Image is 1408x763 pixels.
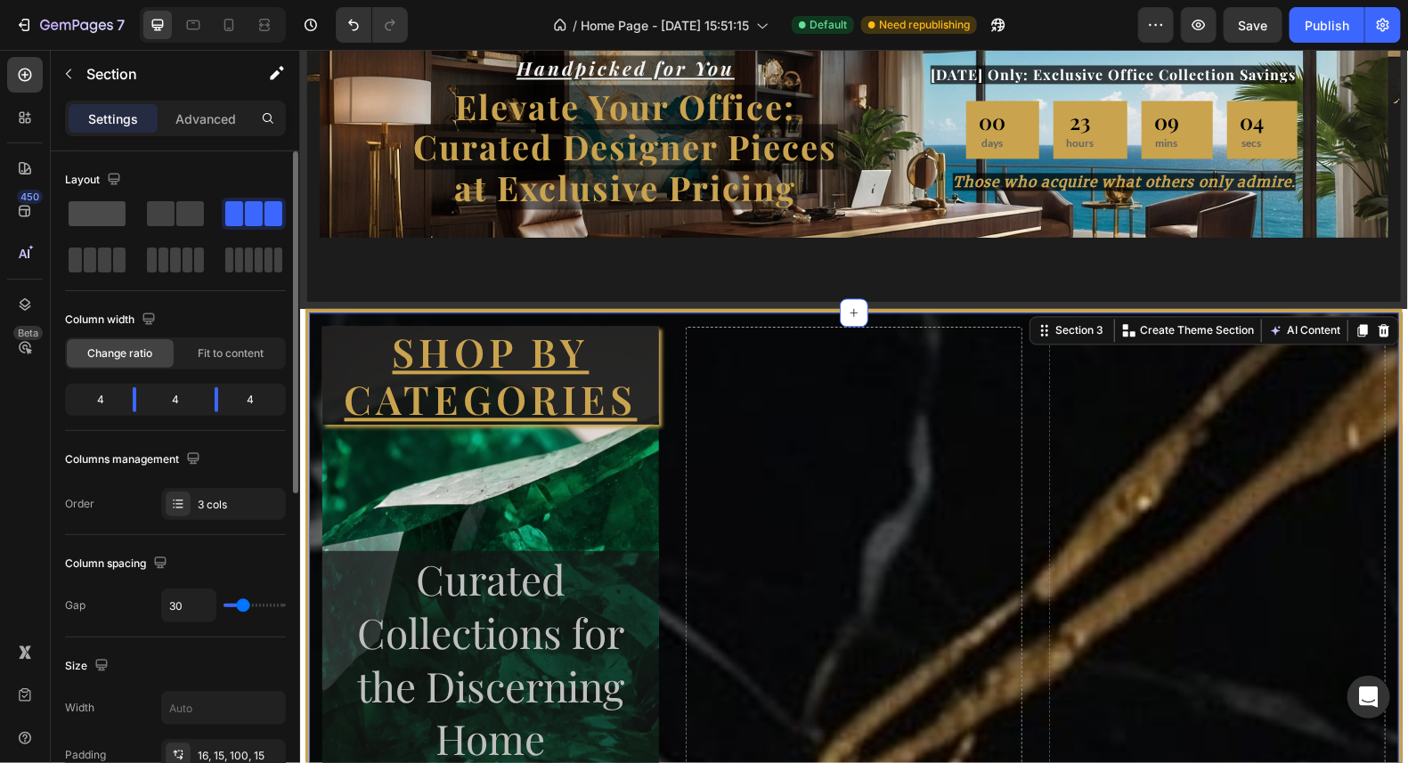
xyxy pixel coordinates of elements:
[151,387,200,412] div: 4
[573,16,577,35] span: /
[940,85,964,101] p: secs
[854,85,879,101] p: mins
[65,448,204,472] div: Columns management
[162,692,285,724] input: Auto
[679,85,705,101] p: days
[1290,7,1364,43] button: Publish
[198,497,281,513] div: 3 cols
[940,58,964,85] div: 04
[86,63,232,85] p: Section
[88,110,138,128] p: Settings
[336,7,408,43] div: Undo/Redo
[1305,16,1349,35] div: Publish
[22,501,359,718] h2: Curated Collections for the Discerning Home
[581,16,749,35] span: Home Page - [DATE] 15:51:15
[840,272,954,288] p: Create Theme Section
[162,589,216,621] input: Auto
[1224,7,1282,43] button: Save
[854,58,879,85] div: 09
[7,7,133,43] button: 7
[232,387,282,412] div: 4
[1347,676,1390,718] div: Open Intercom Messenger
[1239,18,1268,33] span: Save
[65,654,112,678] div: Size
[117,14,125,36] p: 7
[65,308,159,332] div: Column width
[175,110,236,128] p: Advanced
[22,277,359,375] h2: Shop by categories
[65,747,106,763] div: Padding
[65,700,94,716] div: Width
[810,17,847,33] span: Default
[65,597,85,613] div: Gap
[198,345,264,361] span: Fit to content
[766,85,794,101] p: hours
[752,272,807,288] div: Section 3
[13,326,43,340] div: Beta
[679,58,705,85] div: 00
[879,17,970,33] span: Need republishing
[766,58,794,85] div: 23
[17,190,43,204] div: 450
[65,552,171,576] div: Column spacing
[65,496,94,512] div: Order
[65,168,125,192] div: Layout
[88,345,153,361] span: Change ratio
[965,270,1044,291] button: AI Content
[69,387,118,412] div: 4
[300,50,1408,763] iframe: Design area
[653,123,996,141] strong: Those who acquire what others only admire.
